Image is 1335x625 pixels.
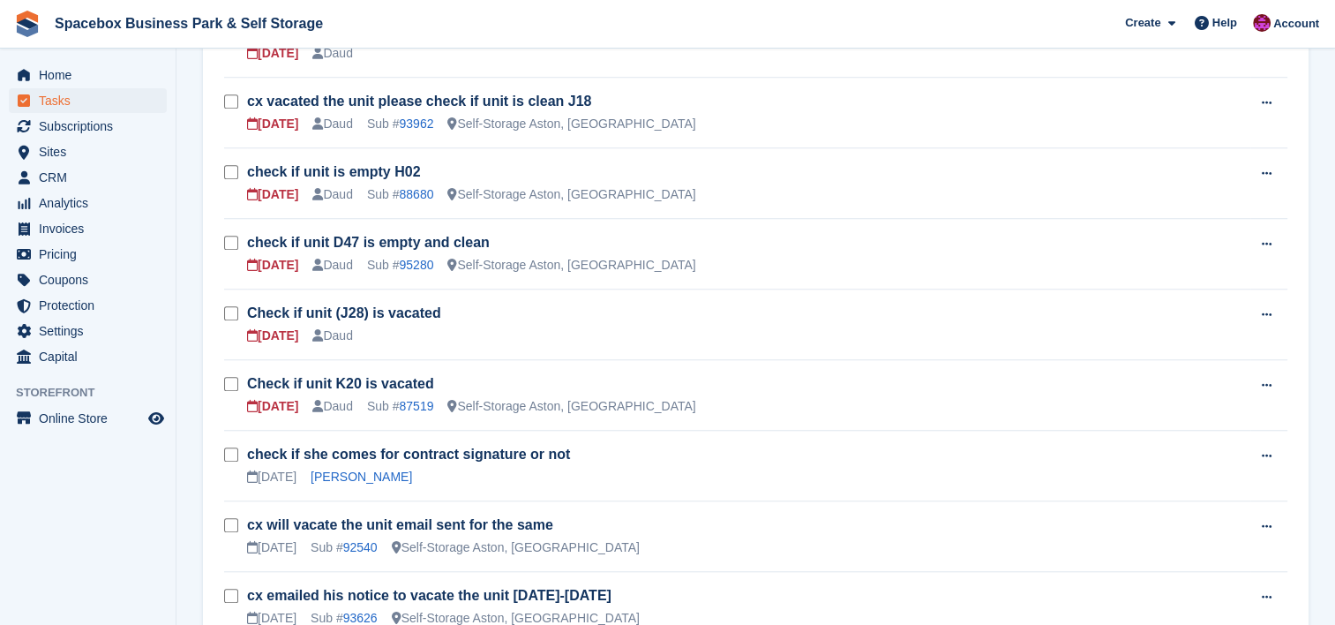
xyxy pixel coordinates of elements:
[247,256,298,275] div: [DATE]
[312,44,352,63] div: Daud
[48,9,330,38] a: Spacebox Business Park & Self Storage
[311,470,412,484] a: [PERSON_NAME]
[312,256,352,275] div: Daud
[39,293,145,318] span: Protection
[1273,15,1319,33] span: Account
[39,165,145,190] span: CRM
[9,267,167,292] a: menu
[392,538,640,557] div: Self-Storage Aston, [GEOGRAPHIC_DATA]
[39,139,145,164] span: Sites
[9,242,167,267] a: menu
[39,319,145,343] span: Settings
[14,11,41,37] img: stora-icon-8386f47178a22dfd0bd8f6a31ec36ba5ce8667c1dd55bd0f319d3a0aa187defe.svg
[247,468,296,486] div: [DATE]
[367,256,434,275] div: Sub #
[312,115,352,133] div: Daud
[247,538,296,557] div: [DATE]
[399,399,433,413] a: 87519
[9,165,167,190] a: menu
[39,88,145,113] span: Tasks
[1125,14,1160,32] span: Create
[146,408,167,429] a: Preview store
[247,115,298,133] div: [DATE]
[247,305,441,320] a: Check if unit (J28) is vacated
[311,538,378,557] div: Sub #
[39,406,145,431] span: Online Store
[39,216,145,241] span: Invoices
[9,114,167,139] a: menu
[399,117,433,131] a: 93962
[247,447,570,462] a: check if she comes for contract signature or not
[1212,14,1237,32] span: Help
[447,115,695,133] div: Self-Storage Aston, [GEOGRAPHIC_DATA]
[1253,14,1271,32] img: Shitika Balanath
[247,185,298,204] div: [DATE]
[343,611,378,625] a: 93626
[343,540,378,554] a: 92540
[39,267,145,292] span: Coupons
[39,242,145,267] span: Pricing
[9,293,167,318] a: menu
[247,327,298,345] div: [DATE]
[447,397,695,416] div: Self-Storage Aston, [GEOGRAPHIC_DATA]
[247,235,490,250] a: check if unit D47 is empty and clean
[312,185,352,204] div: Daud
[367,397,434,416] div: Sub #
[447,256,695,275] div: Self-Storage Aston, [GEOGRAPHIC_DATA]
[16,384,176,402] span: Storefront
[39,344,145,369] span: Capital
[9,88,167,113] a: menu
[247,94,591,109] a: cx vacated the unit please check if unit is clean J18
[247,164,421,179] a: check if unit is empty H02
[9,139,167,164] a: menu
[9,319,167,343] a: menu
[399,187,433,201] a: 88680
[9,191,167,215] a: menu
[9,406,167,431] a: menu
[312,397,352,416] div: Daud
[9,63,167,87] a: menu
[9,344,167,369] a: menu
[39,191,145,215] span: Analytics
[399,258,433,272] a: 95280
[247,397,298,416] div: [DATE]
[247,517,553,532] a: cx will vacate the unit email sent for the same
[312,327,352,345] div: Daud
[367,115,434,133] div: Sub #
[367,185,434,204] div: Sub #
[447,185,695,204] div: Self-Storage Aston, [GEOGRAPHIC_DATA]
[247,376,434,391] a: Check if unit K20 is vacated
[247,588,611,603] a: cx emailed his notice to vacate the unit [DATE]-[DATE]
[39,114,145,139] span: Subscriptions
[9,216,167,241] a: menu
[247,44,298,63] div: [DATE]
[39,63,145,87] span: Home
